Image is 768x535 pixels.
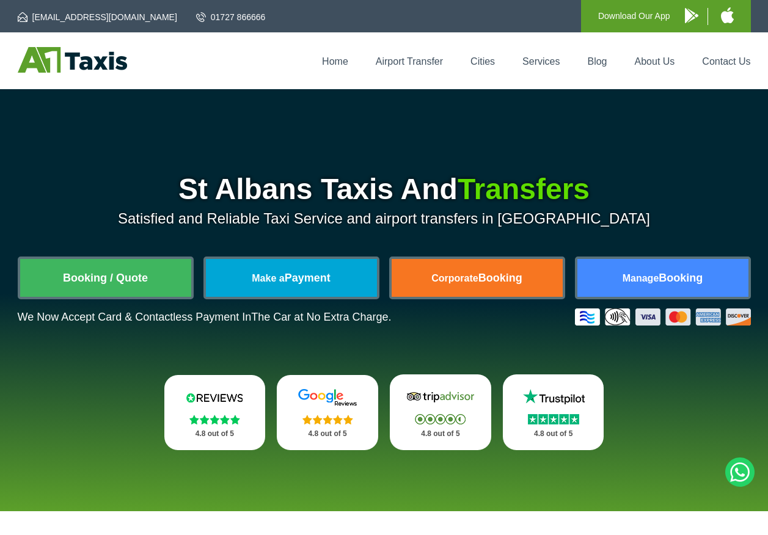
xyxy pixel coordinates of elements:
[277,375,378,450] a: Google Stars 4.8 out of 5
[577,259,748,297] a: ManageBooking
[503,374,604,450] a: Trustpilot Stars 4.8 out of 5
[623,273,659,283] span: Manage
[575,308,751,326] img: Credit And Debit Cards
[635,56,675,67] a: About Us
[685,8,698,23] img: A1 Taxis Android App
[392,259,563,297] a: CorporateBooking
[702,56,750,67] a: Contact Us
[18,11,177,23] a: [EMAIL_ADDRESS][DOMAIN_NAME]
[20,259,191,297] a: Booking / Quote
[470,56,495,67] a: Cities
[415,414,466,424] img: Stars
[516,426,591,442] p: 4.8 out of 5
[458,173,590,205] span: Transfers
[322,56,348,67] a: Home
[376,56,443,67] a: Airport Transfer
[178,388,251,407] img: Reviews.io
[178,426,252,442] p: 4.8 out of 5
[164,375,266,450] a: Reviews.io Stars 4.8 out of 5
[403,426,478,442] p: 4.8 out of 5
[206,259,377,297] a: Make aPayment
[587,56,607,67] a: Blog
[251,311,391,323] span: The Car at No Extra Charge.
[18,210,751,227] p: Satisfied and Reliable Taxi Service and airport transfers in [GEOGRAPHIC_DATA]
[189,415,240,424] img: Stars
[18,175,751,204] h1: St Albans Taxis And
[291,388,364,407] img: Google
[431,273,478,283] span: Corporate
[390,374,491,450] a: Tripadvisor Stars 4.8 out of 5
[18,47,127,73] img: A1 Taxis St Albans LTD
[290,426,365,442] p: 4.8 out of 5
[528,414,579,424] img: Stars
[196,11,266,23] a: 01727 866666
[517,388,590,406] img: Trustpilot
[302,415,353,424] img: Stars
[721,7,734,23] img: A1 Taxis iPhone App
[598,9,670,24] p: Download Our App
[18,311,392,324] p: We Now Accept Card & Contactless Payment In
[252,273,284,283] span: Make a
[522,56,560,67] a: Services
[404,388,477,406] img: Tripadvisor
